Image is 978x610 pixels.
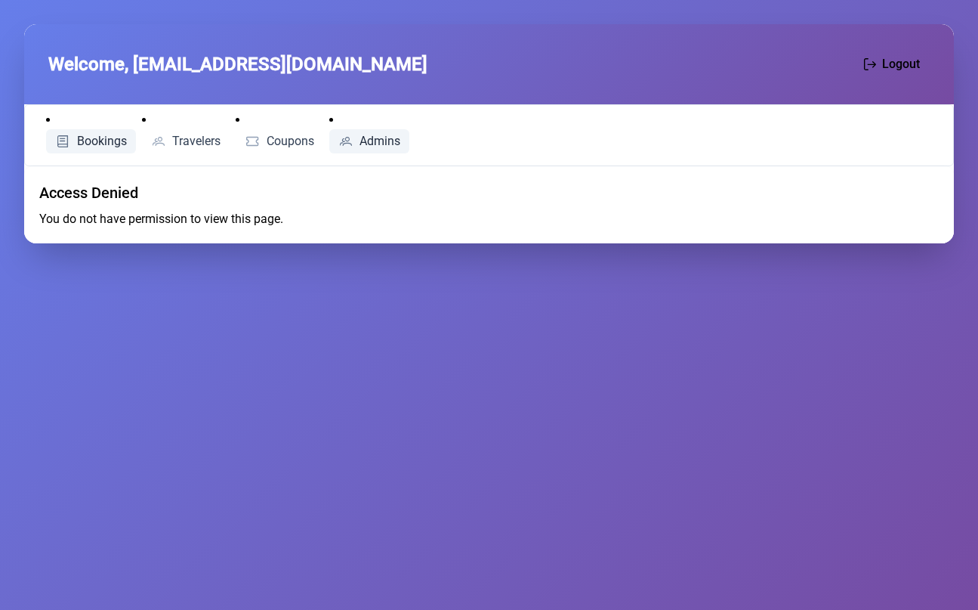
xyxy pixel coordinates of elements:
[39,210,939,228] p: You do not have permission to view this page.
[267,135,314,147] span: Coupons
[882,55,920,73] span: Logout
[77,135,127,147] span: Bookings
[854,48,930,80] button: Logout
[236,111,323,153] li: Coupons
[46,129,136,153] a: Bookings
[329,111,410,153] li: Admins
[359,135,400,147] span: Admins
[142,129,230,153] a: Travelers
[39,181,939,204] div: Access Denied
[46,111,136,153] li: Bookings
[48,51,427,78] span: Welcome, [EMAIL_ADDRESS][DOMAIN_NAME]
[329,129,410,153] a: Admins
[172,135,221,147] span: Travelers
[236,129,323,153] a: Coupons
[142,111,230,153] li: Travelers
